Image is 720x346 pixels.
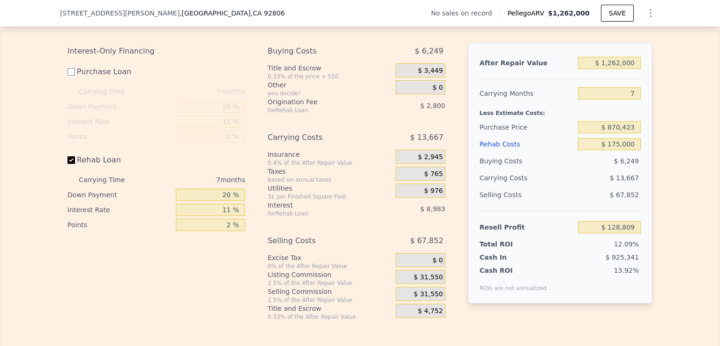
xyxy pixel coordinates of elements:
[606,254,639,261] span: $ 925,341
[268,232,372,249] div: Selling Costs
[268,296,392,304] div: 2.5% of the After Repair Value
[268,279,392,287] div: 2.5% of the After Repair Value
[480,253,538,262] div: Cash In
[420,205,445,213] span: $ 8,983
[268,210,372,217] div: for Rehab Loan
[79,172,140,187] div: Carrying Time
[480,85,574,102] div: Carrying Months
[67,202,172,217] div: Interest Rate
[420,102,445,109] span: $ 2,800
[268,287,392,296] div: Selling Commission
[480,119,574,136] div: Purchase Price
[60,8,180,18] span: [STREET_ADDRESS][PERSON_NAME]
[614,267,639,274] span: 13.92%
[268,167,392,176] div: Taxes
[548,9,590,17] span: $1,262,000
[641,4,660,23] button: Show Options
[480,169,538,186] div: Carrying Costs
[268,73,392,80] div: 0.33% of the price + 550
[268,193,392,200] div: 3¢ per Finished Square Foot
[480,186,574,203] div: Selling Costs
[268,184,392,193] div: Utilities
[268,43,372,60] div: Buying Costs
[67,217,172,232] div: Points
[410,232,443,249] span: $ 67,852
[180,8,285,18] span: , [GEOGRAPHIC_DATA]
[268,150,392,159] div: Insurance
[480,153,574,169] div: Buying Costs
[601,5,634,22] button: SAVE
[67,68,75,76] input: Purchase Loan
[410,129,443,146] span: $ 13,667
[480,54,574,71] div: After Repair Value
[143,84,245,99] div: 7 months
[268,90,392,97] div: you decide!
[67,152,172,169] label: Rehab Loan
[268,63,392,73] div: Title and Escrow
[414,290,443,299] span: $ 31,550
[424,187,443,195] span: $ 976
[418,153,442,161] span: $ 2,945
[614,157,639,165] span: $ 6,249
[268,159,392,167] div: 0.4% of the After Repair Value
[67,114,172,129] div: Interest Rate
[418,307,442,315] span: $ 4,752
[418,67,442,75] span: $ 3,449
[268,304,392,313] div: Title and Escrow
[610,174,639,182] span: $ 13,667
[431,8,499,18] div: No sales on record
[251,9,285,17] span: , CA 92806
[268,200,372,210] div: Interest
[480,136,574,153] div: Rehab Costs
[415,43,443,60] span: $ 6,249
[480,239,538,249] div: Total ROI
[268,176,392,184] div: based on annual taxes
[414,273,443,282] span: $ 31,550
[610,191,639,199] span: $ 67,852
[268,253,392,262] div: Excise Tax
[268,313,392,321] div: 0.33% of the After Repair Value
[480,102,641,119] div: Less Estimate Costs:
[268,262,392,270] div: 0% of the After Repair Value
[143,172,245,187] div: 7 months
[67,129,172,144] div: Points
[67,156,75,164] input: Rehab Loan
[614,240,639,248] span: 12.09%
[268,97,372,107] div: Origination Fee
[268,270,392,279] div: Listing Commission
[480,266,547,275] div: Cash ROI
[268,129,372,146] div: Carrying Costs
[67,187,172,202] div: Down Payment
[268,107,372,114] div: for Rehab Loan
[67,99,172,114] div: Down Payment
[67,43,245,60] div: Interest-Only Financing
[480,219,574,236] div: Resell Profit
[508,8,548,18] span: Pellego ARV
[424,170,443,178] span: $ 765
[433,256,443,265] span: $ 0
[433,84,443,92] span: $ 0
[79,84,140,99] div: Carrying Time
[268,80,392,90] div: Other
[480,275,547,292] div: ROIs are not annualized
[67,63,172,80] label: Purchase Loan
